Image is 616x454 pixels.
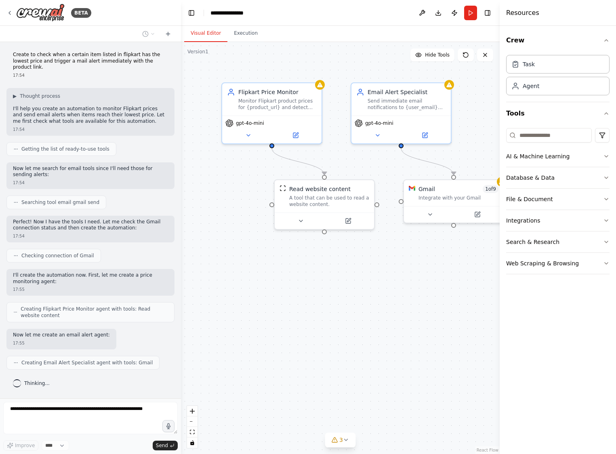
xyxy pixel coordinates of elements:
button: Switch to previous chat [139,29,158,39]
p: Now let me search for email tools since I'll need those for sending alerts: [13,166,168,178]
button: Web Scraping & Browsing [506,253,610,274]
div: Send immediate email notifications to {user_email} when price alerts are triggered, providing cle... [368,98,446,111]
button: toggle interactivity [187,437,198,448]
button: 3 [325,433,356,448]
div: ScrapeWebsiteToolRead website contentA tool that can be used to read a website content. [274,179,375,230]
span: Searching tool email gmail send [21,199,99,206]
button: Database & Data [506,167,610,188]
div: Email Alert Specialist [368,88,446,96]
p: I'll help you create an automation to monitor Flipkart prices and send email alerts when items re... [13,106,168,125]
div: GmailGmail1of9Integrate with your Gmail [403,179,504,223]
div: Read website content [289,185,351,193]
button: Tools [506,102,610,125]
nav: breadcrumb [210,9,252,17]
div: Email Alert SpecialistSend immediate email notifications to {user_email} when price alerts are tr... [351,82,452,144]
p: I'll create the automation now. First, let me create a price monitoring agent: [13,272,168,285]
button: Search & Research [506,231,610,252]
button: Hide Tools [410,48,454,61]
button: Start a new chat [162,29,174,39]
button: AI & Machine Learning [506,146,610,167]
span: Send [156,442,168,449]
div: BETA [71,8,91,18]
p: Perfect! Now I have the tools I need. Let me check the Gmail connection status and then create th... [13,219,168,231]
button: Execution [227,25,264,42]
button: Send [153,441,178,450]
span: Creating Email Alert Specialist agent with tools: Gmail [21,359,153,366]
button: Open in side panel [273,130,318,140]
span: Getting the list of ready-to-use tools [21,146,109,152]
img: Logo [16,4,65,22]
h4: Resources [506,8,539,18]
span: 3 [339,436,343,444]
div: React Flow controls [187,406,198,448]
div: Gmail [418,185,435,193]
div: Flipkart Price Monitor [238,88,317,96]
span: Creating Flipkart Price Monitor agent with tools: Read website content [21,306,168,319]
div: A tool that can be used to read a website content. [289,195,369,208]
span: ▶ [13,93,17,99]
button: zoom in [187,406,198,416]
div: 17:55 [13,286,168,292]
span: Checking connection of Gmail [21,252,94,259]
div: Version 1 [187,48,208,55]
g: Edge from 3c08a1c6-c3df-4d68-9c9c-a2b02b2ff83f to 2ed66d7c-4189-4d47-b365-ad7dfab6c1cc [397,148,458,175]
a: React Flow attribution [477,448,498,452]
button: zoom out [187,416,198,427]
g: Edge from fa9883f9-bdab-4e44-aa52-f93ac9cfb2da to d1dbf5b1-ee5d-4f8a-996a-65cde60ebfb6 [268,148,328,175]
span: gpt-4o-mini [365,120,393,126]
button: Integrations [506,210,610,231]
button: Open in side panel [454,210,500,219]
div: 17:54 [13,126,168,132]
button: Open in side panel [402,130,448,140]
div: 17:54 [13,180,168,186]
div: 17:54 [13,233,168,239]
div: Monitor Flipkart product prices for {product_url} and detect when the current price is the lowest... [238,98,317,111]
div: Agent [523,82,539,90]
div: Crew [506,52,610,102]
button: fit view [187,427,198,437]
span: Improve [15,442,35,449]
div: 17:54 [13,72,168,78]
p: Now let me create an email alert agent: [13,332,110,338]
button: Hide left sidebar [186,7,197,19]
span: gpt-4o-mini [236,120,264,126]
button: Crew [506,29,610,52]
div: Integrate with your Gmail [418,195,498,201]
button: Open in side panel [325,216,371,226]
span: Thinking... [24,380,50,387]
p: Create to check when a certain item listed in flipkart has the lowest price and trigger a mail al... [13,52,168,71]
button: Hide right sidebar [482,7,493,19]
button: Click to speak your automation idea [162,420,174,432]
span: Hide Tools [425,52,450,58]
img: Gmail [409,185,415,191]
span: Thought process [20,93,60,99]
div: Flipkart Price MonitorMonitor Flipkart product prices for {product_url} and detect when the curre... [221,82,322,144]
button: Visual Editor [184,25,227,42]
div: Task [523,60,535,68]
img: ScrapeWebsiteTool [280,185,286,191]
span: Number of enabled actions [483,185,498,193]
div: 17:55 [13,340,110,346]
button: Improve [3,440,38,451]
button: File & Document [506,189,610,210]
div: Tools [506,125,610,281]
button: ▶Thought process [13,93,60,99]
